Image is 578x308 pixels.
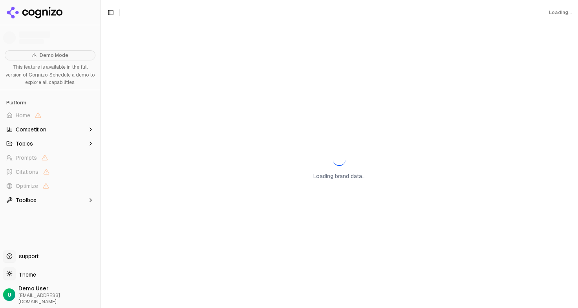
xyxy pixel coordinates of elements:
span: Prompts [16,154,37,162]
span: Topics [16,140,33,148]
span: Demo User [18,284,97,292]
span: Demo Mode [40,52,68,58]
span: Competition [16,126,46,133]
span: support [16,252,38,260]
p: Loading brand data... [313,172,366,180]
div: Platform [3,97,97,109]
button: Competition [3,123,97,136]
span: Optimize [16,182,38,190]
span: Citations [16,168,38,176]
span: Home [16,111,30,119]
p: This feature is available in the full version of Cognizo. Schedule a demo to explore all capabili... [5,64,95,87]
span: U [7,291,11,299]
div: Loading... [549,9,572,16]
button: Topics [3,137,97,150]
span: Theme [16,271,36,278]
span: [EMAIL_ADDRESS][DOMAIN_NAME] [18,292,97,305]
span: Toolbox [16,196,37,204]
button: Toolbox [3,194,97,206]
